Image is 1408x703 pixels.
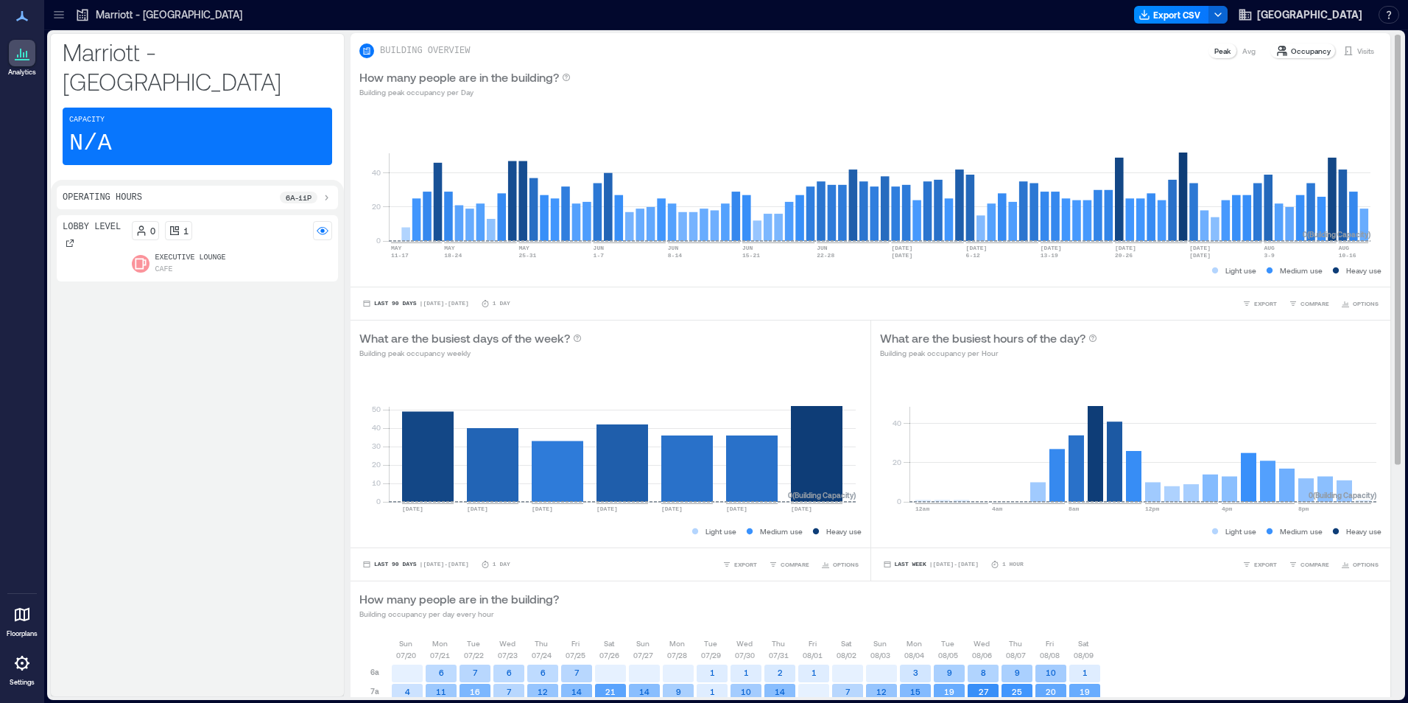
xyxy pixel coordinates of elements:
p: Settings [10,678,35,687]
button: Last 90 Days |[DATE]-[DATE] [359,296,472,311]
p: 08/03 [870,649,890,661]
span: [GEOGRAPHIC_DATA] [1257,7,1362,22]
p: Sat [841,637,851,649]
p: Lobby Level [63,221,121,233]
text: JUN [817,245,828,251]
text: 6-12 [966,252,980,259]
text: 21 [605,687,616,696]
text: 10 [741,687,751,696]
p: 08/01 [803,649,823,661]
button: Last 90 Days |[DATE]-[DATE] [359,557,472,572]
text: 12 [876,687,887,696]
tspan: 30 [372,441,381,450]
text: 11-17 [391,252,409,259]
p: Tue [704,637,717,649]
p: 07/31 [769,649,789,661]
text: 1 [812,668,817,677]
text: 14 [639,687,650,696]
p: 07/20 [396,649,416,661]
p: 08/08 [1040,649,1060,661]
p: 07/29 [701,649,721,661]
tspan: 20 [372,202,381,211]
tspan: 20 [372,460,381,469]
span: OPTIONS [1353,560,1379,569]
p: 1 Hour [1002,560,1024,569]
text: 7 [507,687,512,696]
text: JUN [668,245,679,251]
p: Heavy use [1346,265,1381,276]
text: 6 [507,668,512,677]
text: 14 [571,687,582,696]
text: 4pm [1222,506,1233,512]
p: BUILDING OVERVIEW [380,45,470,57]
tspan: 0 [896,497,901,506]
button: [GEOGRAPHIC_DATA] [1233,3,1367,27]
p: Marriott - [GEOGRAPHIC_DATA] [96,7,242,22]
p: 07/25 [566,649,585,661]
p: 08/05 [938,649,958,661]
p: Medium use [1280,525,1323,537]
p: 6a - 11p [286,192,311,203]
p: Tue [941,637,954,649]
p: 08/07 [1006,649,1026,661]
button: Last Week |[DATE]-[DATE] [880,557,982,572]
p: Heavy use [826,525,862,537]
text: JUN [742,245,753,251]
span: OPTIONS [1353,299,1379,308]
button: Export CSV [1134,6,1209,24]
text: 1 [710,687,715,696]
text: 10 [1046,668,1056,677]
text: 8 [981,668,986,677]
p: 08/02 [837,649,856,661]
span: COMPARE [781,560,809,569]
text: 3-9 [1264,252,1275,259]
p: Tue [467,637,480,649]
button: COMPARE [766,557,812,572]
p: How many people are in the building? [359,69,559,86]
p: Light use [1225,265,1256,276]
p: Cafe [155,264,173,276]
tspan: 20 [892,458,901,466]
p: 07/22 [464,649,484,661]
text: 4 [405,687,410,696]
p: Medium use [1280,265,1323,276]
p: What are the busiest days of the week? [359,329,570,347]
text: [DATE] [661,506,683,512]
text: 18-24 [444,252,462,259]
p: 07/28 [667,649,687,661]
text: [DATE] [596,506,618,512]
p: 08/09 [1074,649,1094,661]
p: Thu [772,637,785,649]
p: Operating Hours [63,192,142,203]
p: Sun [636,637,650,649]
tspan: 0 [376,236,381,245]
p: Analytics [8,68,36,77]
p: Fri [1046,637,1054,649]
p: 1 Day [493,299,510,308]
p: 1 Day [493,560,510,569]
p: Mon [907,637,922,649]
tspan: 40 [372,168,381,177]
p: Thu [1009,637,1022,649]
text: [DATE] [402,506,423,512]
tspan: 50 [372,405,381,413]
text: 1 [744,668,749,677]
span: EXPORT [1254,299,1277,308]
p: Building peak occupancy weekly [359,347,582,359]
button: COMPARE [1286,557,1332,572]
a: Analytics [4,35,41,81]
span: EXPORT [1254,560,1277,569]
text: 8-14 [668,252,682,259]
text: 7 [574,668,580,677]
text: 14 [775,687,785,696]
text: 9 [1015,668,1020,677]
text: 25-31 [518,252,536,259]
text: 6 [541,668,546,677]
text: 4am [992,506,1003,512]
p: Wed [974,637,990,649]
p: 07/23 [498,649,518,661]
p: Light use [1225,525,1256,537]
text: 20-26 [1115,252,1133,259]
p: 08/04 [904,649,924,661]
text: [DATE] [891,252,912,259]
